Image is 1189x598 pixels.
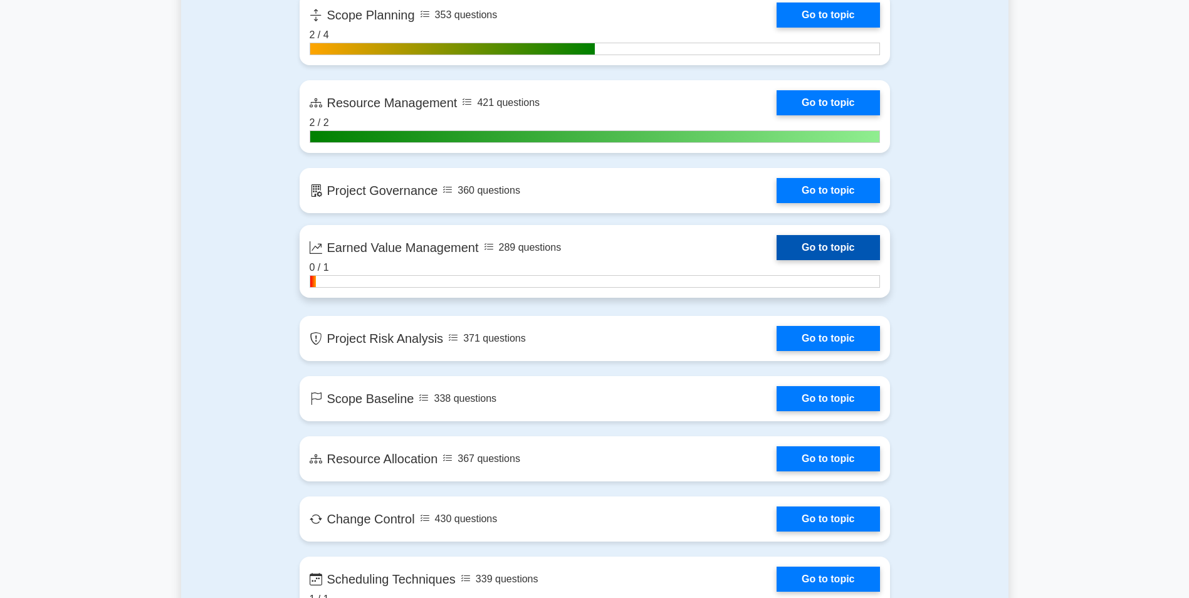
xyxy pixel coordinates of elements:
a: Go to topic [777,326,879,351]
a: Go to topic [777,446,879,471]
a: Go to topic [777,567,879,592]
a: Go to topic [777,178,879,203]
a: Go to topic [777,386,879,411]
a: Go to topic [777,506,879,532]
a: Go to topic [777,3,879,28]
a: Go to topic [777,90,879,115]
a: Go to topic [777,235,879,260]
